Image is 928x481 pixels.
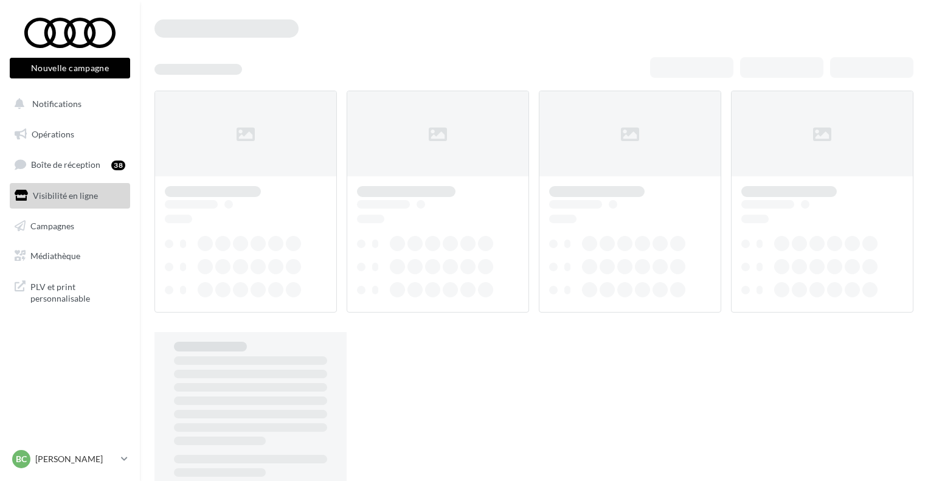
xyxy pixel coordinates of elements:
[111,161,125,170] div: 38
[7,213,133,239] a: Campagnes
[35,453,116,465] p: [PERSON_NAME]
[7,91,128,117] button: Notifications
[30,251,80,261] span: Médiathèque
[30,220,74,230] span: Campagnes
[32,99,81,109] span: Notifications
[10,58,130,78] button: Nouvelle campagne
[7,122,133,147] a: Opérations
[7,151,133,178] a: Boîte de réception38
[31,159,100,170] span: Boîte de réception
[7,183,133,209] a: Visibilité en ligne
[16,453,27,465] span: BC
[7,243,133,269] a: Médiathèque
[7,274,133,310] a: PLV et print personnalisable
[30,279,125,305] span: PLV et print personnalisable
[32,129,74,139] span: Opérations
[10,448,130,471] a: BC [PERSON_NAME]
[33,190,98,201] span: Visibilité en ligne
